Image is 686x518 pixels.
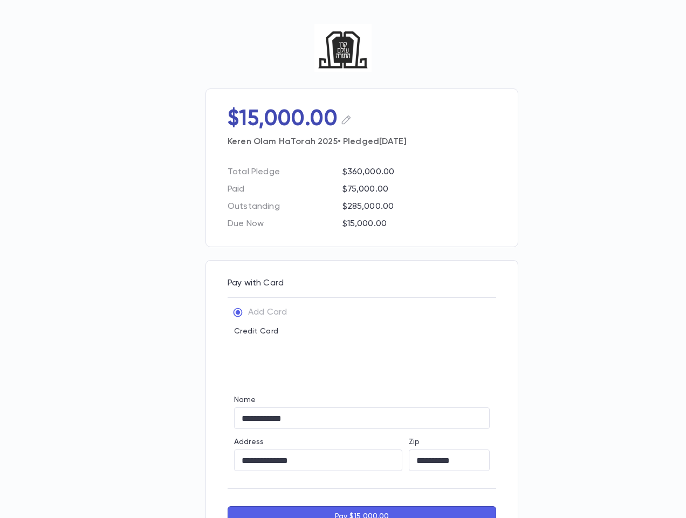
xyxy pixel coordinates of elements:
p: $15,000.00 [228,106,338,132]
p: $75,000.00 [342,184,496,195]
p: $15,000.00 [342,219,496,229]
p: $360,000.00 [342,167,496,178]
p: Pay with Card [228,278,496,289]
p: Keren Olam HaTorah 2025 • Pledged [DATE] [228,132,496,147]
p: Outstanding [228,201,336,212]
img: Keren Olam Hatorah [314,24,372,72]
p: Due Now [228,219,336,229]
label: Zip [409,438,420,446]
p: Paid [228,184,336,195]
p: Total Pledge [228,167,336,178]
p: Add Card [248,307,287,318]
p: Credit Card [234,327,490,336]
p: $285,000.00 [342,201,496,212]
label: Address [234,438,264,446]
label: Name [234,396,256,404]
